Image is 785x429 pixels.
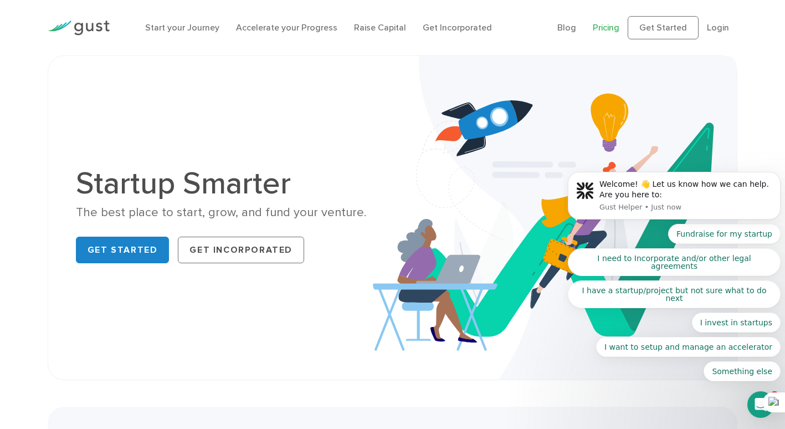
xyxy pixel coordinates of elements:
a: Login [707,22,729,33]
a: Get Incorporated [178,237,304,263]
img: Startup Smarter Hero [373,56,737,380]
iframe: Intercom notifications message [563,29,785,399]
a: Start your Journey [145,22,219,33]
a: Get Started [628,16,699,39]
a: Get Started [76,237,170,263]
iframe: Chat Widget [601,309,785,429]
a: Blog [557,22,576,33]
a: Raise Capital [354,22,406,33]
div: The best place to start, grow, and fund your venture. [76,205,384,221]
a: Accelerate your Progress [236,22,337,33]
a: Pricing [593,22,619,33]
h1: Startup Smarter [76,168,384,199]
img: Gust Logo [48,21,110,35]
a: Get Incorporated [423,22,492,33]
